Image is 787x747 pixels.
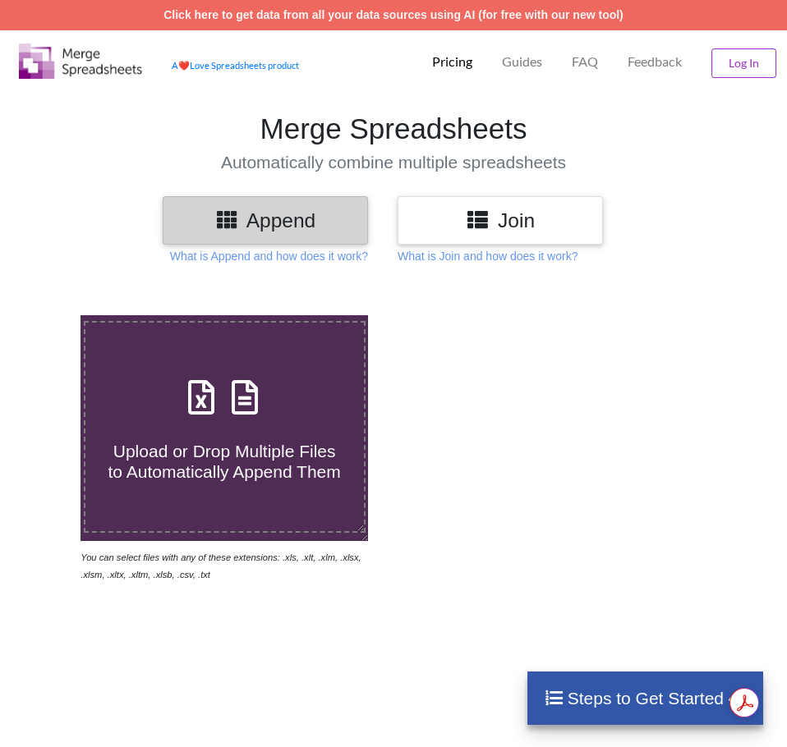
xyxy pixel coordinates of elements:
[178,60,190,71] span: heart
[398,248,578,264] p: What is Join and how does it work?
[502,53,542,71] p: Guides
[172,60,299,71] a: AheartLove Spreadsheets product
[711,48,776,78] button: Log In
[572,53,598,71] p: FAQ
[544,688,747,708] h4: Steps to Get Started
[163,8,624,21] a: Click here to get data from all your data sources using AI (for free with our new tool)
[19,44,142,79] img: Logo.png
[628,55,682,68] span: Feedback
[432,53,472,71] p: Pricing
[170,248,368,264] p: What is Append and how does it work?
[81,552,361,580] i: You can select files with any of these extensions: .xls, .xlt, .xlm, .xlsx, .xlsm, .xltx, .xltm, ...
[410,209,591,232] h3: Join
[175,209,356,232] h3: Append
[108,442,341,481] span: Upload or Drop Multiple Files to Automatically Append Them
